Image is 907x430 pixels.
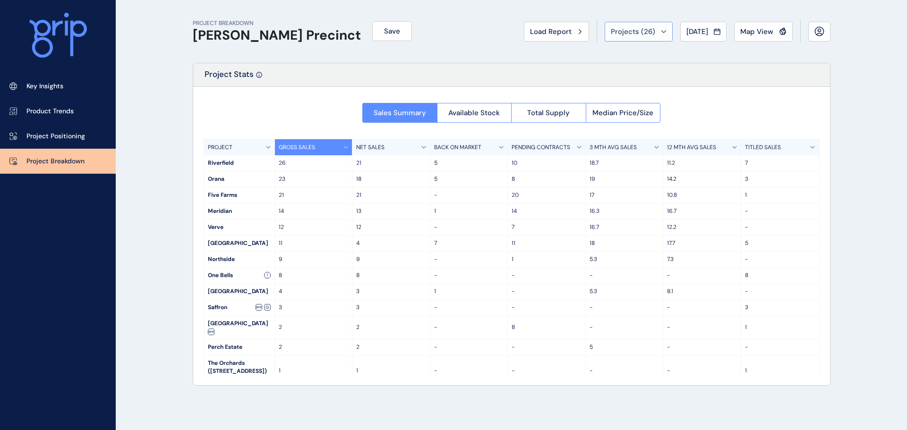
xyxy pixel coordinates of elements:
[356,143,385,152] p: NET SALES
[590,191,659,199] p: 17
[434,175,504,183] p: 5
[279,287,349,295] p: 4
[204,300,274,315] div: Saffron
[590,343,659,351] p: 5
[590,223,659,231] p: 16.7
[745,343,815,351] p: -
[356,287,426,295] p: 3
[590,175,659,183] p: 19
[745,159,815,167] p: 7
[667,143,716,152] p: 12 MTH AVG SALES
[356,239,426,247] p: 4
[434,159,504,167] p: 5
[204,339,274,355] div: Perch Estate
[204,219,274,235] div: Verve
[511,103,586,123] button: Total Supply
[26,107,74,116] p: Product Trends
[512,287,582,295] p: -
[740,27,773,36] span: Map View
[605,22,673,42] button: Projects (26)
[279,143,315,152] p: GROSS SALES
[434,143,481,152] p: BACK ON MARKET
[745,143,781,152] p: TITLED SALES
[667,191,737,199] p: 10.8
[193,19,361,27] p: PROJECT BREAKDOWN
[204,187,274,203] div: Five Farms
[745,304,815,312] p: 3
[590,367,659,375] p: -
[356,367,426,375] p: 1
[204,171,274,187] div: Orana
[356,191,426,199] p: 21
[356,207,426,215] p: 13
[204,203,274,219] div: Meridian
[512,191,582,199] p: 20
[592,108,653,118] span: Median Price/Size
[279,323,349,331] p: 2
[667,287,737,295] p: 8.1
[279,271,349,279] p: 8
[204,316,274,339] div: [GEOGRAPHIC_DATA]
[611,27,655,36] span: Projects ( 26 )
[434,191,504,199] p: -
[356,323,426,331] p: 2
[26,132,85,141] p: Project Positioning
[448,108,500,118] span: Available Stock
[512,239,582,247] p: 11
[590,287,659,295] p: 5.3
[745,323,815,331] p: 1
[204,355,274,387] div: The Orchards ([STREET_ADDRESS])
[667,304,737,312] p: -
[279,159,349,167] p: 26
[745,207,815,215] p: -
[745,223,815,231] p: -
[667,323,737,331] p: -
[667,343,737,351] p: -
[590,304,659,312] p: -
[590,255,659,263] p: 5.3
[590,143,637,152] p: 3 MTH AVG SALES
[204,268,274,283] div: One Bells
[434,223,504,231] p: -
[686,27,708,36] span: [DATE]
[667,255,737,263] p: 7.3
[667,239,737,247] p: 17.7
[590,323,659,331] p: -
[279,304,349,312] p: 3
[512,323,582,331] p: 8
[204,284,274,299] div: [GEOGRAPHIC_DATA]
[356,159,426,167] p: 21
[745,367,815,375] p: 1
[512,143,570,152] p: PENDING CONTRACTS
[434,304,504,312] p: -
[512,223,582,231] p: 7
[527,108,570,118] span: Total Supply
[512,343,582,351] p: -
[356,343,426,351] p: 2
[745,175,815,183] p: 3
[372,21,412,41] button: Save
[26,157,85,166] p: Project Breakdown
[356,223,426,231] p: 12
[356,304,426,312] p: 3
[434,255,504,263] p: -
[204,236,274,251] div: [GEOGRAPHIC_DATA]
[745,271,815,279] p: 8
[590,207,659,215] p: 16.3
[434,207,504,215] p: 1
[193,27,361,43] h1: [PERSON_NAME] Precinct
[356,255,426,263] p: 9
[530,27,572,36] span: Load Report
[356,175,426,183] p: 18
[434,343,504,351] p: -
[745,191,815,199] p: 1
[434,239,504,247] p: 7
[279,175,349,183] p: 23
[590,159,659,167] p: 18.7
[26,82,63,91] p: Key Insights
[279,367,349,375] p: 1
[524,22,589,42] button: Load Report
[437,103,512,123] button: Available Stock
[512,255,582,263] p: 1
[745,287,815,295] p: -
